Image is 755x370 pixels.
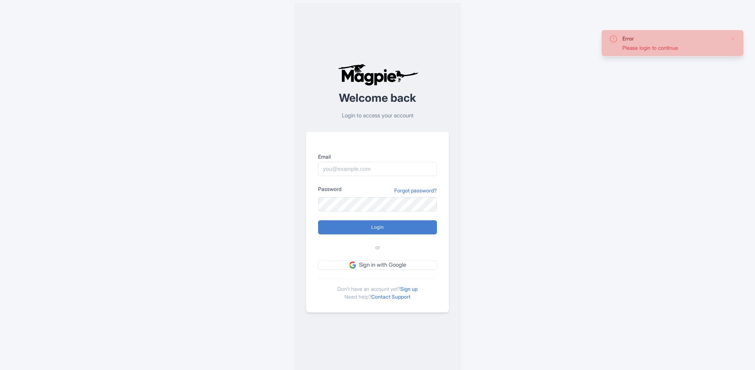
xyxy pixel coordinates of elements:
[400,286,418,292] a: Sign up
[318,279,437,301] div: Don't have an account yet? Need help?
[394,186,437,194] a: Forgot password?
[349,262,356,268] img: google.svg
[306,111,449,120] p: Login to access your account
[318,260,437,270] a: Sign in with Google
[318,220,437,234] input: Login
[336,64,419,86] img: logo-ab69f6fb50320c5b225c76a69d11143b.png
[318,153,437,160] label: Email
[730,35,736,43] button: Close
[306,92,449,104] h2: Welcome back
[622,35,724,42] div: Error
[371,293,411,300] a: Contact Support
[375,243,380,252] span: or
[318,162,437,176] input: you@example.com
[318,185,341,193] label: Password
[622,44,724,52] div: Please login to continue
